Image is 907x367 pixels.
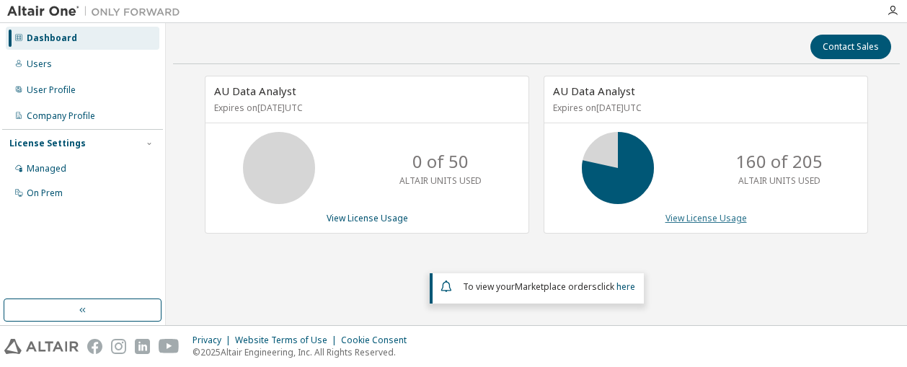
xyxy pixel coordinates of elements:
img: Altair One [7,4,187,19]
a: View License Usage [665,212,747,224]
p: Expires on [DATE] UTC [553,102,855,114]
em: Marketplace orders [515,280,597,293]
div: Cookie Consent [341,335,415,346]
p: 0 of 50 [412,149,469,174]
p: 160 of 205 [736,149,823,174]
div: Privacy [193,335,235,346]
div: User Profile [27,84,76,96]
button: Contact Sales [810,35,891,59]
div: On Prem [27,187,63,199]
span: AU Data Analyst [214,84,296,98]
img: youtube.svg [159,339,180,354]
img: linkedin.svg [135,339,150,354]
a: here [616,280,635,293]
img: facebook.svg [87,339,102,354]
span: AU Data Analyst [553,84,635,98]
div: Company Profile [27,110,95,122]
p: ALTAIR UNITS USED [738,174,820,187]
div: Website Terms of Use [235,335,341,346]
span: To view your click [463,280,635,293]
div: Dashboard [27,32,77,44]
p: ALTAIR UNITS USED [399,174,482,187]
div: License Settings [9,138,86,149]
img: altair_logo.svg [4,339,79,354]
div: Managed [27,163,66,174]
a: View License Usage [327,212,408,224]
img: instagram.svg [111,339,126,354]
div: Users [27,58,52,70]
p: © 2025 Altair Engineering, Inc. All Rights Reserved. [193,346,415,358]
p: Expires on [DATE] UTC [214,102,516,114]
